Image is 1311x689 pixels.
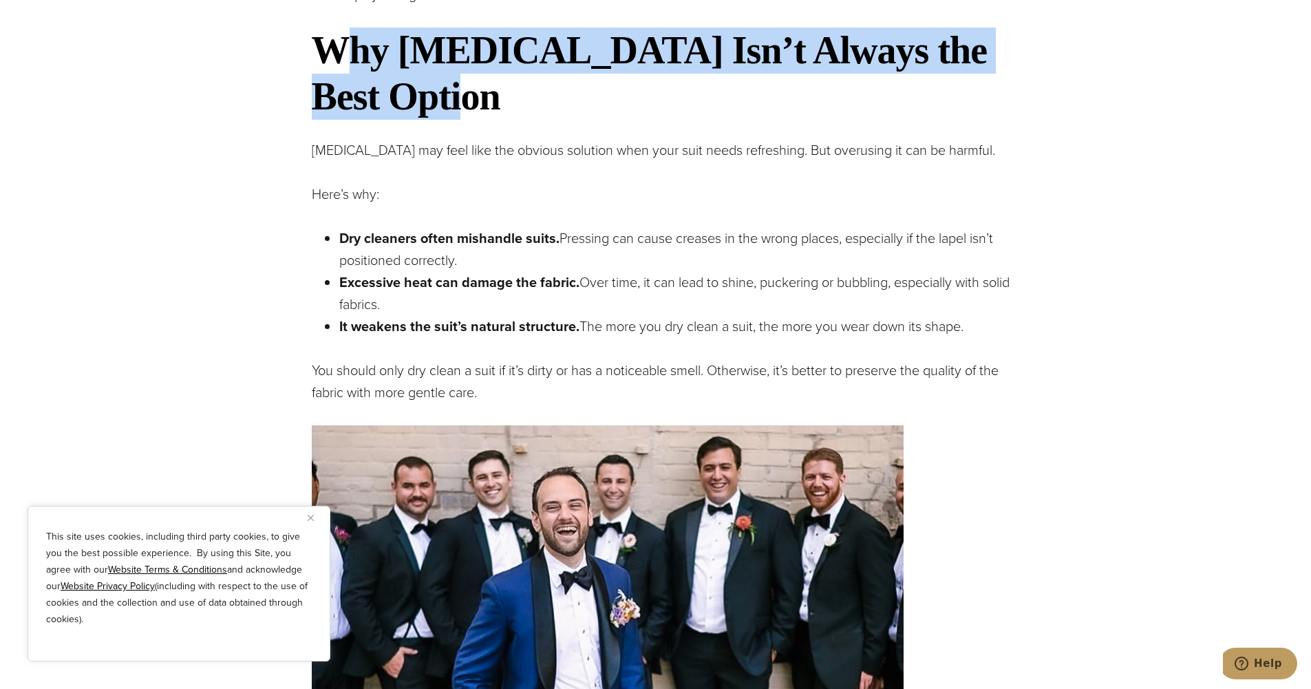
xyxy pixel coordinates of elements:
strong: Dry cleaners often mishandle suits. [339,228,559,248]
p: Over time, it can lead to shine, puckering or bubbling, especially with solid fabrics. [339,271,1014,315]
strong: Excessive heat can damage the fabric. [339,272,579,293]
p: The more you dry clean a suit, the more you wear down its shape. [339,315,1014,337]
p: Here’s why: [312,183,1014,205]
strong: Why [MEDICAL_DATA] Isn’t Always the Best Option [312,29,988,118]
p: You should only dry clean a suit if it’s dirty or has a noticeable smell. Otherwise, it’s better ... [312,359,1014,403]
strong: It weakens the suit’s natural structure. [339,316,579,337]
button: Close [308,509,324,526]
p: This site uses cookies, including third party cookies, to give you the best possible experience. ... [46,529,312,628]
p: Pressing can cause creases in the wrong places, especially if the lapel isn’t positioned correctly. [339,227,1014,271]
p: [MEDICAL_DATA] may feel like the obvious solution when your suit needs refreshing. But overusing ... [312,139,1014,161]
a: Website Privacy Policy [61,579,155,593]
img: Close [308,515,314,521]
a: Website Terms & Conditions [108,562,227,577]
iframe: Opens a widget where you can chat to one of our agents [1223,648,1297,682]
